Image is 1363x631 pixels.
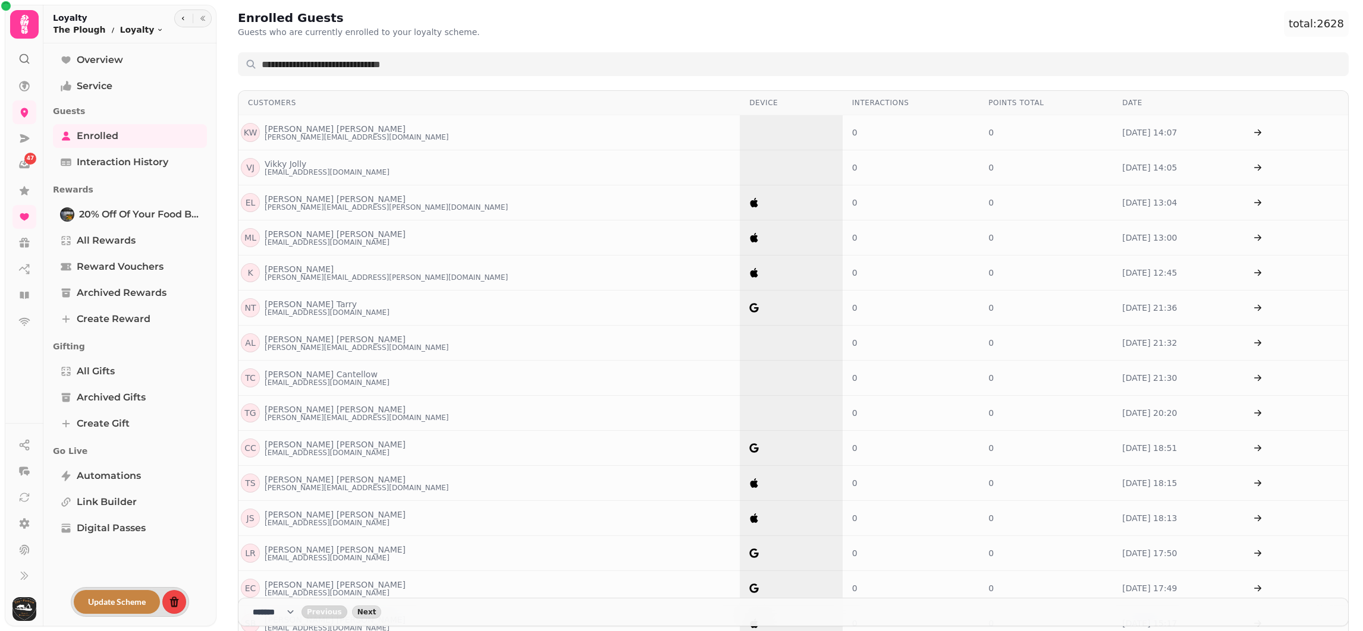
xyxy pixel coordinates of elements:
p: [PERSON_NAME] [PERSON_NAME] [265,509,406,520]
span: Create Gift [77,417,130,431]
p: T S [245,477,255,489]
p: J S [246,512,254,524]
p: T C [245,372,256,384]
p: V J [246,162,255,173]
p: Go Live [53,440,207,462]
a: Enrolled [53,124,207,148]
p: [PERSON_NAME] [PERSON_NAME] [265,544,406,556]
span: Interaction History [77,155,168,169]
div: [DATE] 21:36 [1122,302,1236,314]
a: Create Gift [53,412,207,436]
span: Overview [77,53,123,67]
span: 47 [27,154,34,163]
a: CC[PERSON_NAME] [PERSON_NAME][EMAIL_ADDRESS][DOMAIN_NAME] [241,438,406,458]
a: Archived Rewards [53,281,207,305]
div: 0 [988,442,1103,454]
a: All Rewards [53,229,207,253]
div: 0 [852,512,970,524]
p: [PERSON_NAME][EMAIL_ADDRESS][DOMAIN_NAME] [265,132,449,142]
span: Update Scheme [88,598,146,606]
div: Customers [248,98,730,108]
div: 0 [988,372,1103,384]
div: [DATE] 18:15 [1122,477,1236,489]
div: 0 [988,127,1103,138]
span: Create reward [77,312,150,326]
p: [EMAIL_ADDRESS][DOMAIN_NAME] [265,238,390,247]
img: User avatar [12,597,36,621]
a: EL[PERSON_NAME] [PERSON_NAME][PERSON_NAME][EMAIL_ADDRESS][PERSON_NAME][DOMAIN_NAME] [241,193,508,212]
p: [PERSON_NAME][EMAIL_ADDRESS][DOMAIN_NAME] [265,413,449,422]
span: All Gifts [77,364,115,378]
a: 20% off of your food bill!20% off of your food bill! [53,203,207,226]
div: [DATE] 17:49 [1122,582,1236,594]
p: [PERSON_NAME] [265,263,334,275]
a: Reward Vouchers [53,255,207,279]
div: 0 [988,197,1103,209]
div: [DATE] 14:05 [1122,162,1236,173]
a: Digital Passes [53,516,207,540]
div: 0 [988,407,1103,419]
div: 0 [988,302,1103,314]
div: 0 [852,197,970,209]
p: E L [246,197,256,209]
a: Link Builder [53,490,207,514]
p: N T [244,302,256,314]
p: Vikky Jolly [265,158,306,170]
div: 0 [852,302,970,314]
nav: Pagination [238,598,1349,626]
p: [PERSON_NAME] [PERSON_NAME] [265,193,406,205]
div: [DATE] 14:07 [1122,127,1236,138]
button: back [302,605,347,619]
a: All Gifts [53,359,207,383]
div: 0 [852,337,970,349]
span: Digital Passes [77,521,146,535]
div: 0 [852,477,970,489]
div: 0 [852,582,970,594]
span: Previous [307,608,342,616]
div: 0 [852,547,970,559]
span: Next [357,608,376,616]
div: 0 [852,372,970,384]
p: [PERSON_NAME] Cantellow [265,368,378,380]
a: Create reward [53,307,207,331]
div: 0 [852,232,970,244]
span: Service [77,79,112,93]
p: [EMAIL_ADDRESS][DOMAIN_NAME] [265,553,390,563]
p: [PERSON_NAME] [PERSON_NAME] [265,474,406,485]
p: [EMAIL_ADDRESS][DOMAIN_NAME] [265,378,390,387]
div: 0 [988,232,1103,244]
div: 0 [988,162,1103,173]
div: 0 [988,547,1103,559]
a: TS[PERSON_NAME] [PERSON_NAME][PERSON_NAME][EMAIL_ADDRESS][DOMAIN_NAME] [241,474,449,493]
p: [PERSON_NAME] [PERSON_NAME] [265,438,406,450]
div: Points Total [988,98,1103,108]
span: Link Builder [77,495,137,509]
p: [EMAIL_ADDRESS][DOMAIN_NAME] [265,168,390,177]
p: M L [244,232,256,244]
div: 0 [988,477,1103,489]
span: Archived Rewards [77,286,167,300]
img: 20% off of your food bill! [61,209,73,220]
div: 0 [852,407,970,419]
p: [PERSON_NAME] [PERSON_NAME] [265,403,406,415]
span: Archived Gifts [77,390,146,405]
div: [DATE] 21:30 [1122,372,1236,384]
div: 0 [852,127,970,138]
span: 20% off of your food bill! [79,207,200,222]
div: 0 [988,582,1103,594]
p: T G [244,407,256,419]
p: The Plough [53,24,106,36]
p: [PERSON_NAME][EMAIL_ADDRESS][DOMAIN_NAME] [265,343,449,352]
div: Date [1122,98,1236,108]
div: 0 [988,267,1103,279]
p: Guests who are currently enrolled to your loyalty scheme. [238,26,480,38]
a: Overview [53,48,207,72]
p: Rewards [53,179,207,200]
div: 0 [852,442,970,454]
a: Service [53,74,207,98]
p: E C [245,582,256,594]
a: Archived Gifts [53,386,207,409]
p: [PERSON_NAME][EMAIL_ADDRESS][DOMAIN_NAME] [265,483,449,493]
span: Enrolled [77,129,118,143]
p: [EMAIL_ADDRESS][DOMAIN_NAME] [265,308,390,317]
